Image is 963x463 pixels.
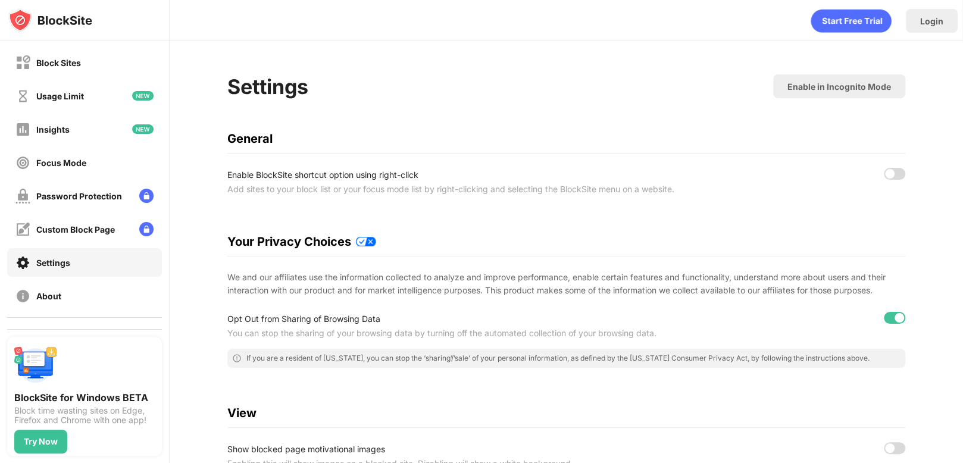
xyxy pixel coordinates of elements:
div: If you are a resident of [US_STATE], you can stop the ‘sharing’/’sale’ of your personal informati... [246,353,870,363]
div: Add sites to your block list or your focus mode list by right-clicking and selecting the BlockSit... [227,182,702,196]
img: customize-block-page-off.svg [15,222,30,237]
div: We and our affiliates use the information collected to analyze and improve performance, enable ce... [227,271,905,298]
div: You can stop the sharing of your browsing data by turning off the automated collection of your br... [227,326,702,340]
div: Show blocked page motivational images [227,442,702,456]
img: about-off.svg [15,289,30,304]
div: Your Privacy Choices [227,234,905,249]
img: error-circle-outline.svg [232,353,242,363]
img: push-desktop.svg [14,344,57,387]
div: BlockSite for Windows BETA [14,392,155,403]
img: focus-off.svg [15,155,30,170]
img: privacy-policy-updates.svg [356,237,376,246]
div: Settings [227,74,308,99]
div: Enable BlockSite shortcut option using right-click [227,168,702,182]
div: View [227,406,905,420]
img: lock-menu.svg [139,222,154,236]
div: General [227,132,905,146]
img: new-icon.svg [132,91,154,101]
div: Settings [36,258,70,268]
div: animation [811,9,892,33]
div: Password Protection [36,191,122,201]
img: password-protection-off.svg [15,189,30,204]
div: About [36,291,61,301]
div: Insights [36,124,70,134]
img: logo-blocksite.svg [8,8,92,32]
div: Login [920,16,943,26]
img: new-icon.svg [132,124,154,134]
div: Enable in Incognito Mode [787,82,891,92]
div: Block Sites [36,58,81,68]
div: Usage Limit [36,91,84,101]
div: Opt Out from Sharing of Browsing Data [227,312,702,326]
div: Block time wasting sites on Edge, Firefox and Chrome with one app! [14,406,155,425]
div: Custom Block Page [36,224,115,234]
img: lock-menu.svg [139,189,154,203]
img: settings-on.svg [15,255,30,270]
div: Try Now [24,437,58,446]
img: time-usage-off.svg [15,89,30,104]
img: block-off.svg [15,55,30,70]
div: Focus Mode [36,158,86,168]
img: insights-off.svg [15,122,30,137]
